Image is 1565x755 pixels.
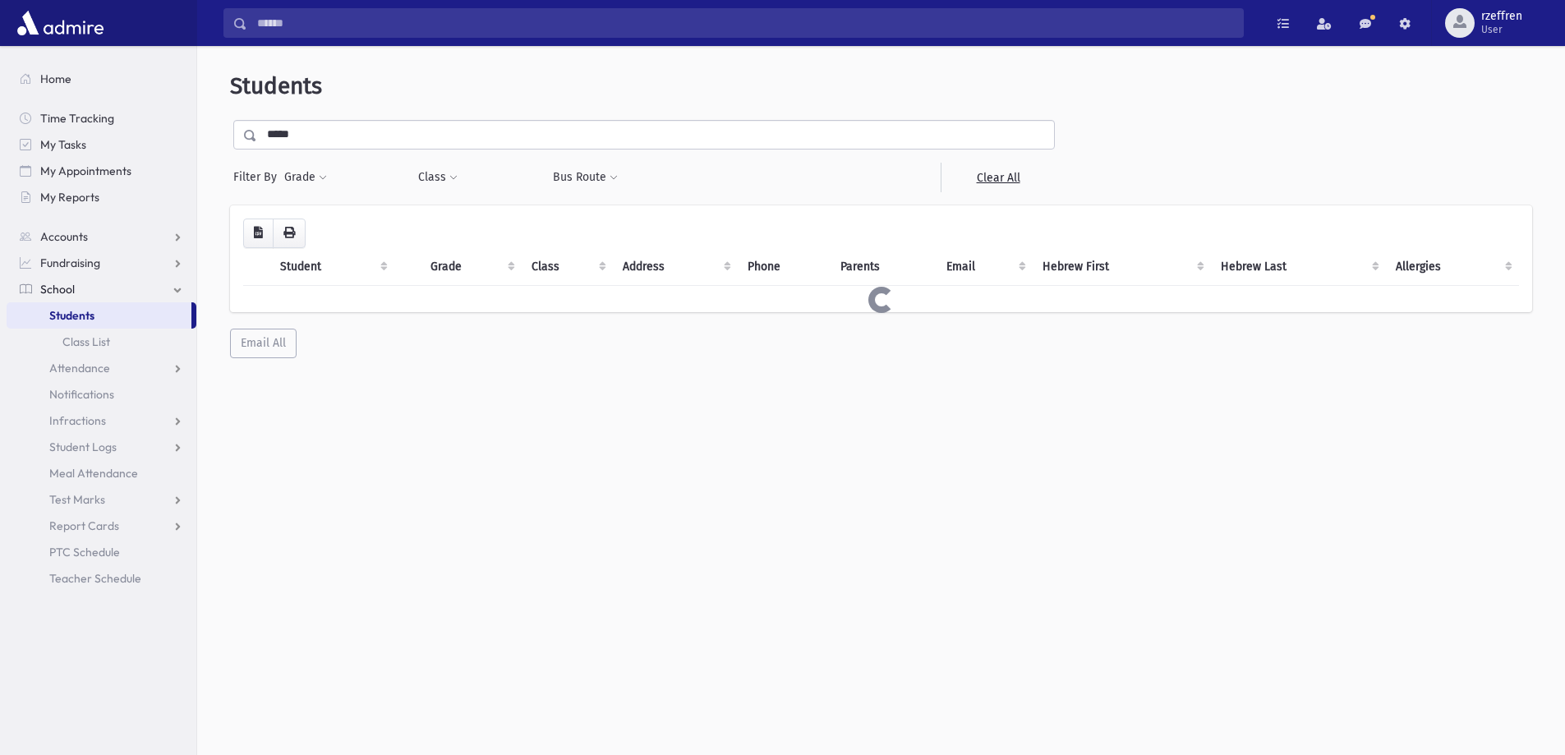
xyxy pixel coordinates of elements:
span: School [40,282,75,297]
th: Class [522,248,614,286]
span: My Appointments [40,163,131,178]
span: User [1481,23,1522,36]
span: Notifications [49,387,114,402]
a: Students [7,302,191,329]
span: PTC Schedule [49,545,120,559]
img: AdmirePro [13,7,108,39]
span: My Tasks [40,137,86,152]
a: Report Cards [7,513,196,539]
a: Infractions [7,407,196,434]
th: Hebrew First [1033,248,1210,286]
input: Search [247,8,1243,38]
button: Class [417,163,458,192]
span: Attendance [49,361,110,375]
button: Bus Route [552,163,619,192]
span: Meal Attendance [49,466,138,481]
a: School [7,276,196,302]
span: Home [40,71,71,86]
a: Clear All [941,163,1055,192]
button: Print [273,219,306,248]
a: My Appointments [7,158,196,184]
button: Email All [230,329,297,358]
a: Teacher Schedule [7,565,196,592]
span: Report Cards [49,518,119,533]
th: Parents [831,248,937,286]
span: Fundraising [40,256,100,270]
a: PTC Schedule [7,539,196,565]
a: My Reports [7,184,196,210]
span: Infractions [49,413,106,428]
span: Accounts [40,229,88,244]
a: Student Logs [7,434,196,460]
span: Filter By [233,168,283,186]
th: Grade [421,248,521,286]
a: Home [7,66,196,92]
span: Students [230,72,322,99]
a: My Tasks [7,131,196,158]
span: rzeffren [1481,10,1522,23]
th: Student [270,248,394,286]
a: Time Tracking [7,105,196,131]
th: Allergies [1386,248,1519,286]
span: Test Marks [49,492,105,507]
th: Hebrew Last [1211,248,1387,286]
th: Email [937,248,1033,286]
a: Fundraising [7,250,196,276]
button: Grade [283,163,328,192]
a: Attendance [7,355,196,381]
span: My Reports [40,190,99,205]
a: Notifications [7,381,196,407]
span: Teacher Schedule [49,571,141,586]
button: CSV [243,219,274,248]
th: Phone [738,248,831,286]
span: Student Logs [49,440,117,454]
a: Meal Attendance [7,460,196,486]
a: Class List [7,329,196,355]
span: Students [49,308,94,323]
a: Test Marks [7,486,196,513]
span: Time Tracking [40,111,114,126]
th: Address [613,248,738,286]
a: Accounts [7,223,196,250]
